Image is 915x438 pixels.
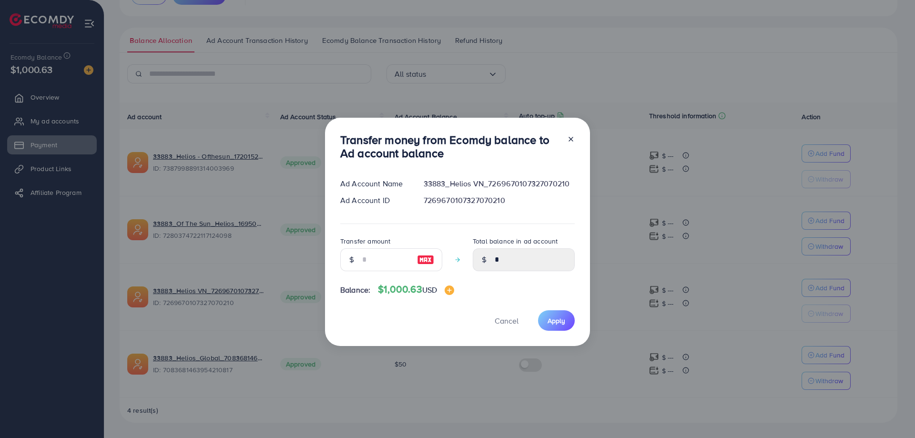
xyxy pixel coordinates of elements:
[538,310,575,331] button: Apply
[340,236,390,246] label: Transfer amount
[378,284,454,295] h4: $1,000.63
[483,310,530,331] button: Cancel
[473,236,558,246] label: Total balance in ad account
[340,285,370,295] span: Balance:
[417,254,434,265] img: image
[495,316,518,326] span: Cancel
[422,285,437,295] span: USD
[333,178,416,189] div: Ad Account Name
[416,195,582,206] div: 7269670107327070210
[548,316,565,326] span: Apply
[445,285,454,295] img: image
[333,195,416,206] div: Ad Account ID
[416,178,582,189] div: 33883_Helios VN_7269670107327070210
[340,133,559,161] h3: Transfer money from Ecomdy balance to Ad account balance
